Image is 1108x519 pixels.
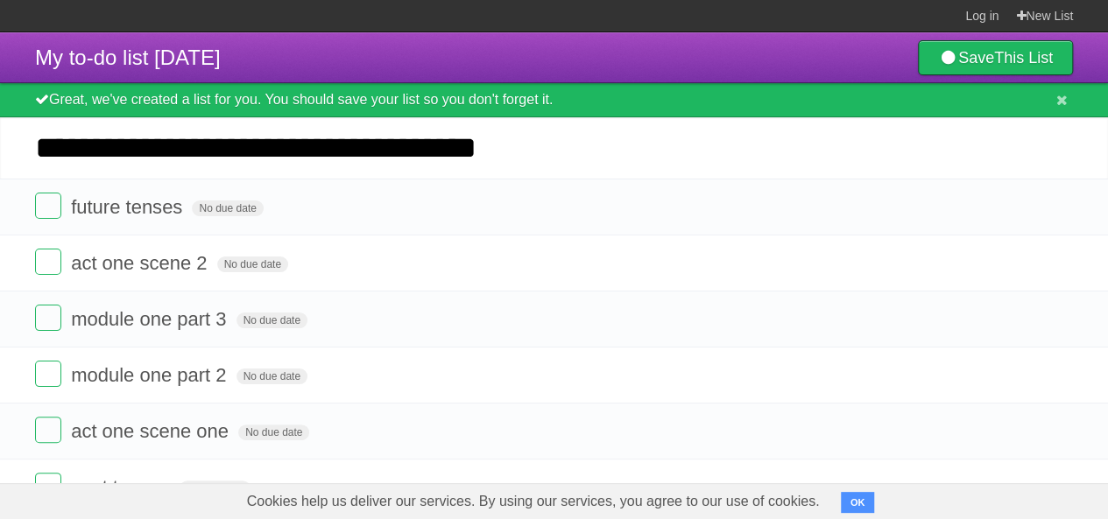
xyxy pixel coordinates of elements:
span: module one part 2 [71,364,230,386]
label: Done [35,473,61,499]
label: Done [35,361,61,387]
label: Done [35,249,61,275]
span: future tenses [71,196,187,218]
label: Done [35,305,61,331]
span: act one scene one [71,420,233,442]
span: act one scene 2 [71,252,211,274]
span: No due date [180,480,251,496]
span: No due date [217,256,288,272]
span: module one part 3 [71,308,230,330]
button: OK [841,492,875,513]
span: No due date [236,368,307,384]
span: No due date [236,312,307,328]
span: past tenses [71,476,174,498]
span: My to-do list [DATE] [35,46,221,69]
span: No due date [238,424,309,440]
label: Done [35,417,61,443]
b: This List [994,49,1053,67]
a: SaveThis List [918,40,1073,75]
span: No due date [192,200,263,216]
span: Cookies help us deliver our services. By using our services, you agree to our use of cookies. [229,484,837,519]
label: Done [35,193,61,219]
